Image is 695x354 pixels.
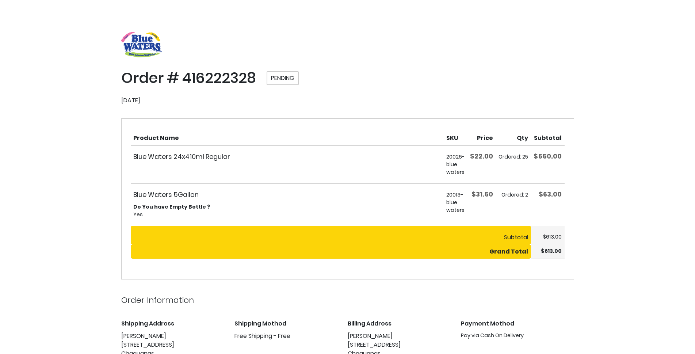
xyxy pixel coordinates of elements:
span: Shipping Address [121,319,174,328]
span: $613.00 [541,247,562,255]
span: $22.00 [470,152,493,161]
span: Pending [267,71,299,85]
span: 2 [525,191,528,198]
span: Payment Method [461,319,514,328]
strong: Order Information [121,294,194,306]
strong: Blue Waters 5Gallon [133,190,441,199]
dt: Do You have Empty Bottle ? [133,203,441,211]
span: $31.50 [471,190,493,199]
span: Ordered [499,153,522,160]
div: Free Shipping - Free [234,332,348,340]
span: Order # 416222328 [121,68,256,88]
span: 25 [522,153,528,160]
dt: Pay via Cash On Delivery [461,332,574,339]
span: Shipping Method [234,319,286,328]
dd: Yes [133,211,441,218]
span: $63.00 [539,190,562,199]
td: 20026-blue waters [444,146,467,184]
span: $613.00 [543,233,562,240]
th: Subtotal [531,128,565,145]
th: SKU [444,128,467,145]
th: Price [467,128,496,145]
strong: Blue Waters 24x410ml Regular [133,152,441,161]
span: Ordered [501,191,525,198]
strong: Grand Total [489,247,528,256]
a: store logo [121,32,162,57]
th: Product Name [131,128,444,145]
th: Qty [496,128,531,145]
td: 20013-blue waters [444,183,467,226]
span: $550.00 [534,152,562,161]
th: Subtotal [131,226,531,245]
span: Billing Address [348,319,392,328]
span: [DATE] [121,96,140,104]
